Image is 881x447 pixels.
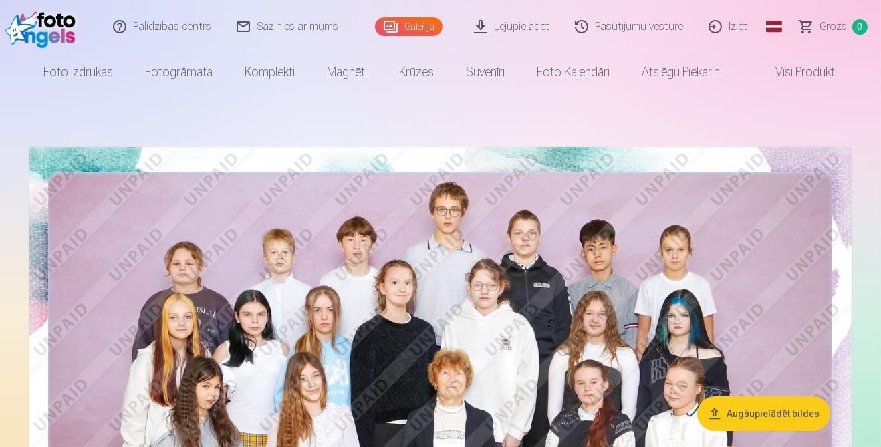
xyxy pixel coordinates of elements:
[626,53,739,91] a: Atslēgu piekariņi
[521,53,626,91] a: Foto kalendāri
[5,5,82,48] img: /fa1
[451,53,521,91] a: Suvenīri
[820,19,847,35] span: Grozs
[384,53,451,91] a: Krūzes
[311,53,384,91] a: Magnēti
[130,53,229,91] a: Fotogrāmata
[375,17,443,36] a: Galerija
[739,53,854,91] a: Visi produkti
[697,396,830,431] button: Augšupielādēt bildes
[229,53,311,91] a: Komplekti
[852,19,868,35] span: 0
[28,53,130,91] a: Foto izdrukas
